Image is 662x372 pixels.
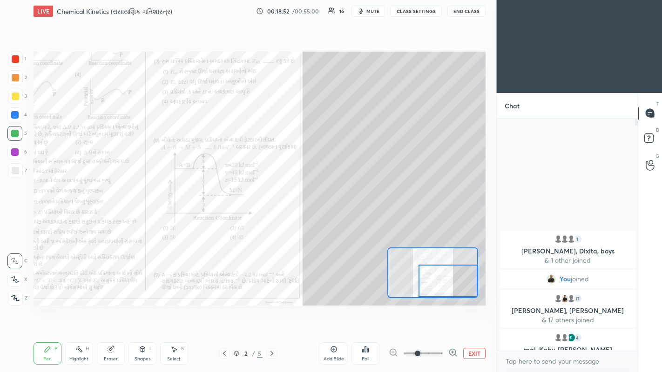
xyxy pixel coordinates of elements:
[560,333,569,342] img: default.png
[7,126,27,141] div: 5
[573,234,582,244] div: 1
[656,100,659,107] p: T
[339,9,344,13] div: 16
[257,349,263,358] div: 5
[8,89,27,104] div: 3
[560,234,569,244] img: default.png
[391,6,442,17] button: CLASS SETTINGS
[366,8,379,14] span: mute
[447,6,486,17] button: End Class
[497,229,638,350] div: grid
[505,316,630,324] p: & 17 others joined
[553,294,562,303] img: default.png
[560,294,569,303] img: 4cf577a8cdb74b91971b506b957e80de.jpg
[8,70,27,85] div: 2
[104,357,118,361] div: Eraser
[505,307,630,314] p: [PERSON_NAME], [PERSON_NAME]
[566,333,575,342] img: 3
[573,333,582,342] div: 4
[54,346,57,351] div: P
[167,357,181,361] div: Select
[57,7,172,16] h4: Chemical Kinetics (રાસાયણિક ગતિશાસ્ત્ર)
[7,145,27,159] div: 6
[7,272,27,287] div: X
[135,357,150,361] div: Shapes
[324,357,344,361] div: Add Slide
[351,6,385,17] button: mute
[8,291,27,306] div: Z
[8,163,27,178] div: 7
[573,294,582,303] div: 17
[553,333,562,342] img: default.png
[463,348,486,359] button: EXIT
[7,107,27,122] div: 4
[566,294,575,303] img: default.png
[86,346,89,351] div: H
[362,357,369,361] div: Poll
[497,93,527,118] p: Chat
[571,275,589,283] span: joined
[8,52,27,66] div: 1
[505,247,630,255] p: [PERSON_NAME], Dixita, boys
[252,351,255,356] div: /
[505,346,630,353] p: mal, Kgbv, [PERSON_NAME]
[656,126,659,133] p: D
[241,351,250,356] div: 2
[560,275,571,283] span: You
[34,6,53,17] div: LIVE
[553,234,562,244] img: default.png
[181,346,184,351] div: S
[7,253,27,268] div: C
[547,274,556,284] img: c1bf5c605d094494930ac0d8144797cf.jpg
[69,357,88,361] div: Highlight
[655,153,659,159] p: G
[43,357,52,361] div: Pen
[566,234,575,244] img: default.png
[149,346,152,351] div: L
[505,257,630,264] p: & 1 other joined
